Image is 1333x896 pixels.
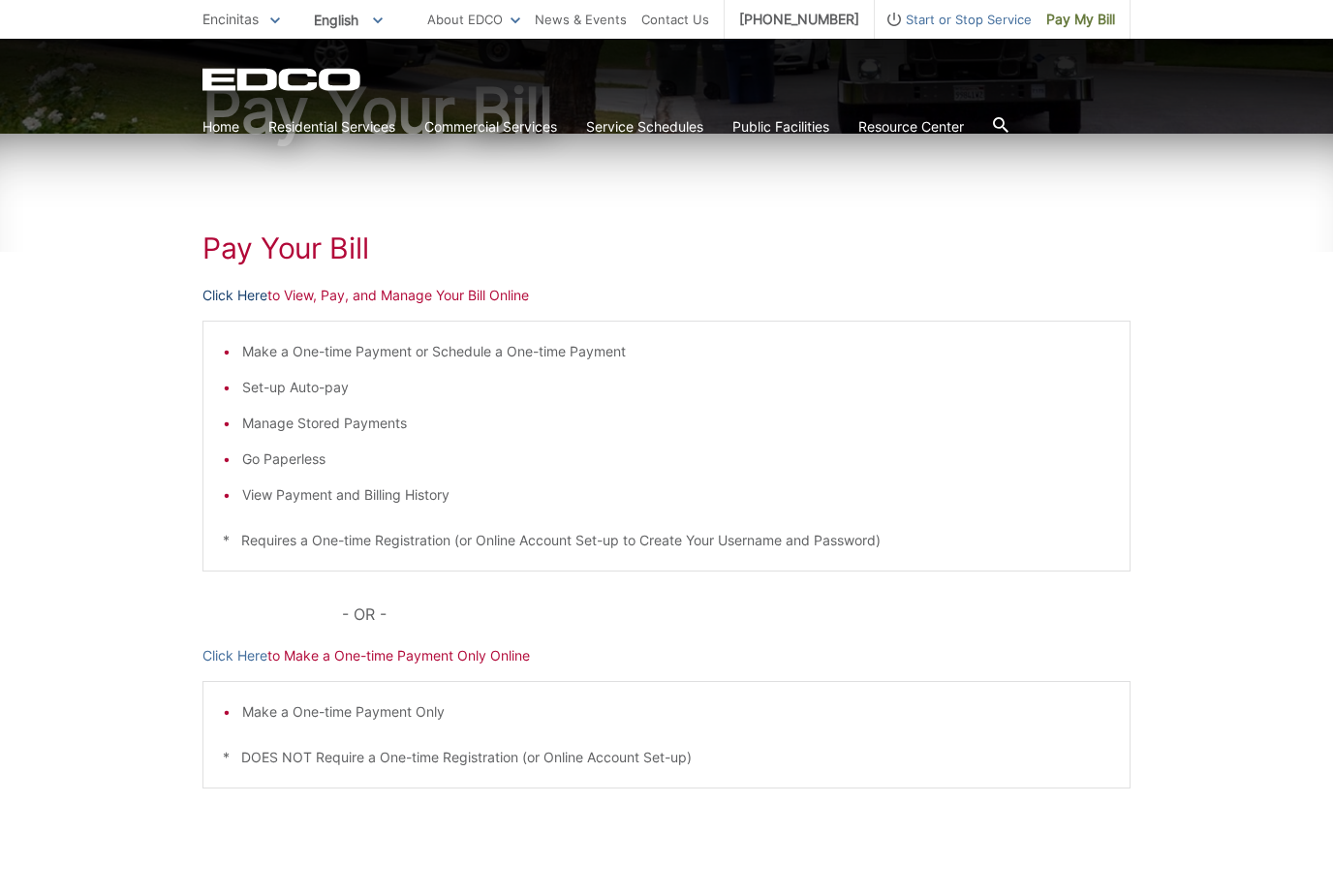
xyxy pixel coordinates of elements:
a: Commercial Services [424,116,557,138]
a: Click Here [202,285,267,306]
p: * Requires a One-time Registration (or Online Account Set-up to Create Your Username and Password) [223,530,1110,551]
a: Public Facilities [732,116,829,138]
span: Pay My Bill [1046,9,1115,30]
p: * DOES NOT Require a One-time Registration (or Online Account Set-up) [223,747,1110,768]
a: Home [202,116,239,138]
li: Make a One-time Payment Only [242,701,1110,723]
a: Click Here [202,645,267,666]
p: to Make a One-time Payment Only Online [202,645,1131,666]
li: Go Paperless [242,448,1110,470]
a: About EDCO [427,9,520,30]
a: Residential Services [268,116,395,138]
li: View Payment and Billing History [242,484,1110,506]
a: News & Events [535,9,627,30]
li: Manage Stored Payments [242,413,1110,434]
span: Encinitas [202,11,259,27]
p: - OR - [342,601,1131,628]
a: Resource Center [858,116,964,138]
li: Set-up Auto-pay [242,377,1110,398]
a: Service Schedules [586,116,703,138]
p: to View, Pay, and Manage Your Bill Online [202,285,1131,306]
span: English [299,4,397,36]
h1: Pay Your Bill [202,231,1131,265]
li: Make a One-time Payment or Schedule a One-time Payment [242,341,1110,362]
a: Contact Us [641,9,709,30]
a: EDCD logo. Return to the homepage. [202,68,363,91]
